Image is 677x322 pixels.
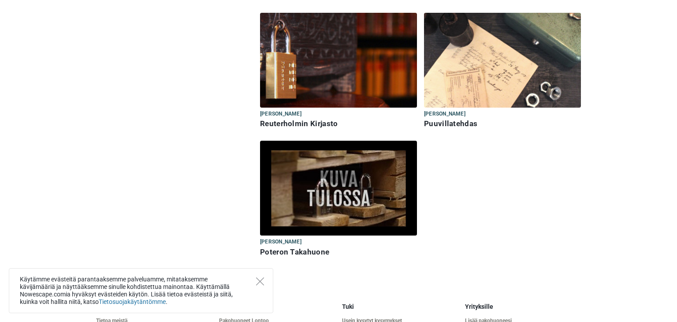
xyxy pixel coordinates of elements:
[260,141,417,236] img: Poteron Takahuone
[260,109,301,119] span: [PERSON_NAME]
[342,303,458,311] h5: Tuki
[219,303,335,311] h5: Pikalinkit
[99,298,166,305] a: Tietosuojakäytäntömme
[260,247,417,257] h6: Poteron Takahuone
[260,119,417,128] h6: Reuterholmin Kirjasto
[424,109,465,119] span: [PERSON_NAME]
[424,119,581,128] h6: Puuvillatehdas
[260,13,417,131] a: Reuterholmin Kirjasto [PERSON_NAME] Reuterholmin Kirjasto
[424,13,581,108] img: Puuvillatehdas
[260,141,417,258] a: Poteron Takahuone [PERSON_NAME] Poteron Takahuone
[465,303,581,311] h5: Yrityksille
[424,13,581,131] a: Puuvillatehdas [PERSON_NAME] Puuvillatehdas
[260,13,417,108] img: Reuterholmin Kirjasto
[260,237,301,247] span: [PERSON_NAME]
[256,277,264,285] button: Close
[9,268,273,313] div: Käytämme evästeitä parantaaksemme palveluamme, mitataksemme kävijämääriä ja näyttääksemme sinulle...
